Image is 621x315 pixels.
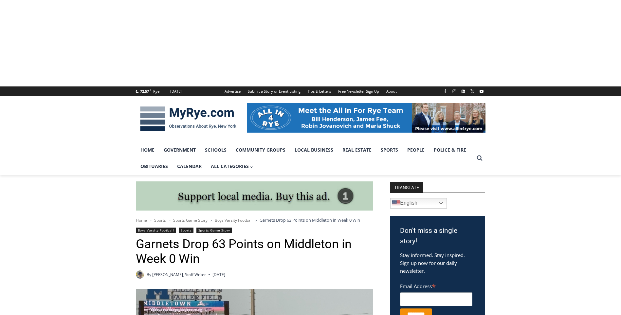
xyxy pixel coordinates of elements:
[206,158,258,175] a: All Categories
[136,237,373,267] h1: Garnets Drop 63 Points on Middleton in Week 0 Win
[231,142,290,158] a: Community Groups
[390,182,423,193] strong: TRANSLATE
[170,88,182,94] div: [DATE]
[136,270,144,279] a: Author image
[140,89,149,94] span: 72.57
[247,103,485,133] img: All in for Rye
[173,158,206,175] a: Calendar
[136,228,176,233] a: Boys Varsity Football
[468,87,476,95] a: X
[221,86,400,96] nav: Secondary Navigation
[136,142,474,175] nav: Primary Navigation
[169,218,171,223] span: >
[147,271,151,278] span: By
[255,218,257,223] span: >
[136,181,373,211] img: support local media, buy this ad
[153,88,159,94] div: Rye
[390,198,447,209] a: English
[136,142,159,158] a: Home
[211,163,253,170] span: All Categories
[212,271,225,278] time: [DATE]
[159,142,200,158] a: Government
[450,87,458,95] a: Instagram
[221,86,244,96] a: Advertise
[154,217,166,223] a: Sports
[136,217,373,223] nav: Breadcrumbs
[150,218,152,223] span: >
[304,86,335,96] a: Tips & Letters
[136,270,144,279] img: (PHOTO: MyRye.com 2024 Head Intern, Editor and now Staff Writer Charlie Morris. Contributed.)Char...
[400,280,472,291] label: Email Address
[173,217,208,223] a: Sports Game Story
[136,102,241,136] img: MyRye.com
[152,272,206,277] a: [PERSON_NAME], Staff Writer
[136,158,173,175] a: Obituaries
[244,86,304,96] a: Submit a Story or Event Listing
[150,88,151,91] span: F
[136,217,147,223] a: Home
[376,142,403,158] a: Sports
[478,87,485,95] a: YouTube
[441,87,449,95] a: Facebook
[260,217,360,223] span: Garnets Drop 63 Points on Middleton in Week 0 Win
[179,228,193,233] a: Sports
[338,142,376,158] a: Real Estate
[459,87,467,95] a: Linkedin
[429,142,471,158] a: Police & Fire
[196,228,232,233] a: Sports Game Story
[400,226,475,246] h3: Don't miss a single story!
[335,86,383,96] a: Free Newsletter Sign Up
[210,218,212,223] span: >
[200,142,231,158] a: Schools
[215,217,252,223] a: Boys Varsity Football
[290,142,338,158] a: Local Business
[392,199,400,207] img: en
[403,142,429,158] a: People
[383,86,400,96] a: About
[474,152,485,164] button: View Search Form
[400,251,475,275] p: Stay informed. Stay inspired. Sign up now for our daily newsletter.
